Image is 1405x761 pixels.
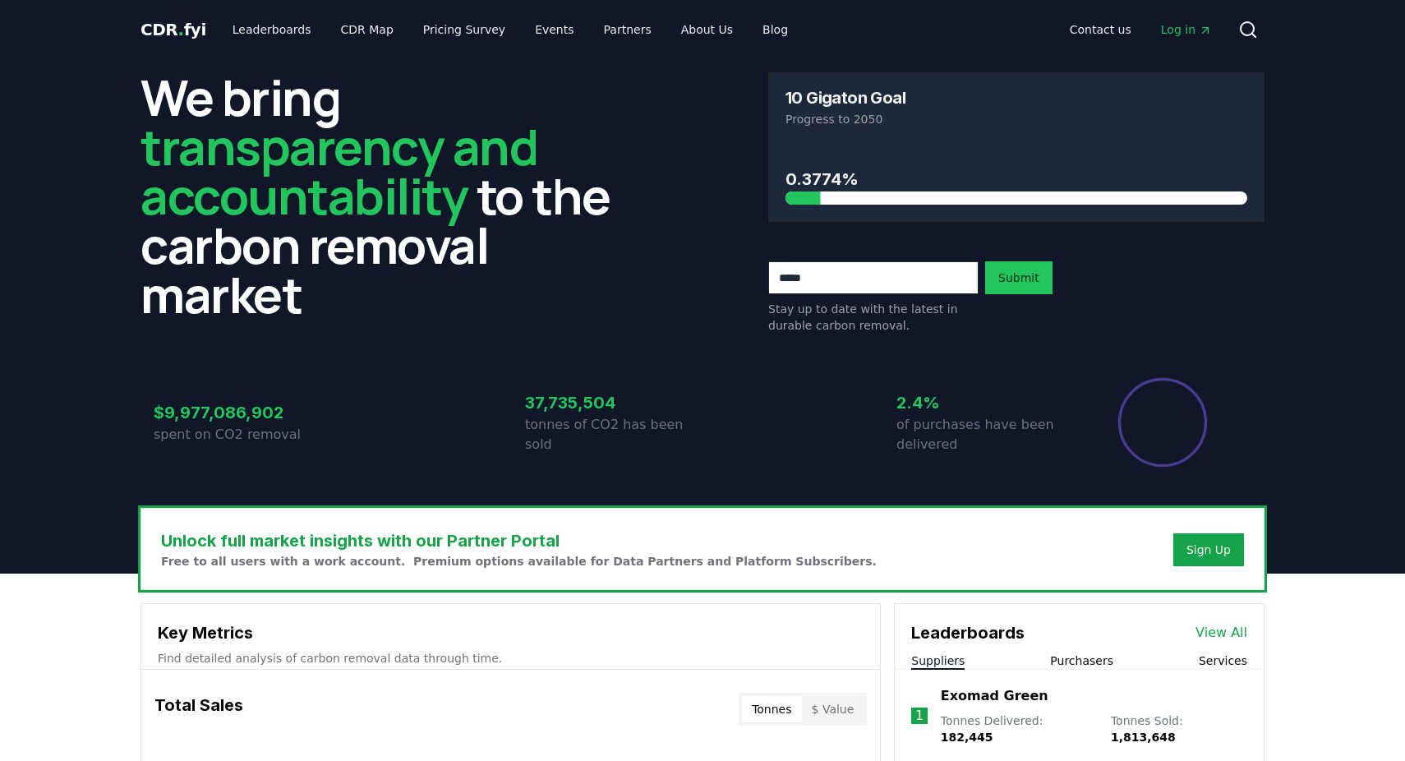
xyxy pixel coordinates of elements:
a: Pricing Survey [410,15,518,44]
h3: Key Metrics [158,620,864,645]
button: Purchasers [1050,653,1113,669]
h3: Total Sales [154,693,243,726]
a: Log in [1148,15,1225,44]
h3: 2.4% [896,390,1074,415]
button: $ Value [802,696,864,722]
span: transparency and accountability [140,113,537,229]
a: Leaderboards [219,15,325,44]
p: tonnes of CO2 has been sold [525,415,702,454]
p: 1 [915,706,924,726]
a: Contact us [1057,15,1145,44]
a: Blog [749,15,801,44]
p: Free to all users with a work account. Premium options available for Data Partners and Platform S... [161,553,877,570]
a: Partners [591,15,665,44]
span: 1,813,648 [1111,731,1176,744]
h3: Unlock full market insights with our Partner Portal [161,528,877,553]
button: Submit [985,261,1053,294]
p: Tonnes Delivered : [941,713,1094,745]
p: of purchases have been delivered [896,415,1074,454]
p: spent on CO2 removal [154,425,331,445]
h3: 37,735,504 [525,390,702,415]
p: Tonnes Sold : [1111,713,1247,745]
h3: 10 Gigaton Goal [785,90,905,106]
h3: 0.3774% [785,167,1247,191]
a: Exomad Green [941,686,1048,706]
a: Sign Up [1186,542,1231,558]
span: 182,445 [941,731,993,744]
a: About Us [668,15,746,44]
p: Stay up to date with the latest in durable carbon removal. [768,301,979,334]
nav: Main [1057,15,1225,44]
p: Find detailed analysis of carbon removal data through time. [158,650,864,666]
span: Log in [1161,21,1212,38]
a: Events [522,15,587,44]
a: View All [1195,623,1247,643]
nav: Main [219,15,801,44]
button: Tonnes [742,696,801,722]
div: Percentage of sales delivered [1117,376,1209,468]
span: . [178,20,184,39]
h3: Leaderboards [911,620,1025,645]
button: Services [1199,653,1247,669]
a: CDR Map [328,15,407,44]
span: CDR fyi [140,20,206,39]
button: Suppliers [911,653,965,669]
h2: We bring to the carbon removal market [140,72,637,319]
p: Progress to 2050 [785,111,1247,127]
h3: $9,977,086,902 [154,400,331,425]
a: CDR.fyi [140,18,206,41]
button: Sign Up [1173,533,1244,566]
